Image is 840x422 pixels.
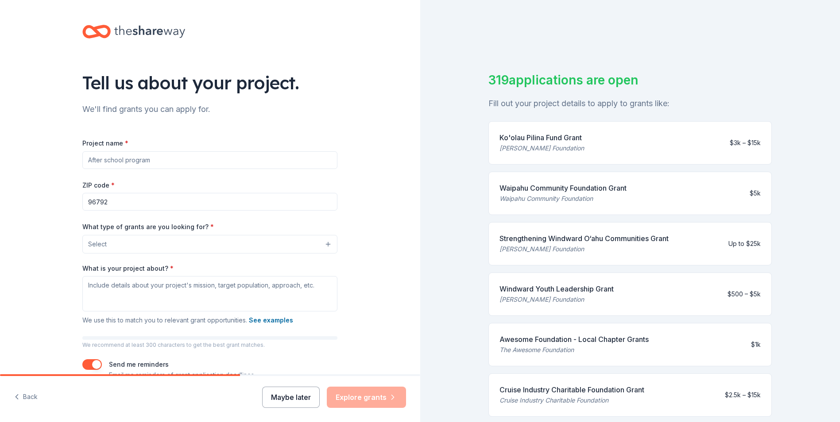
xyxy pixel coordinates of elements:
[499,284,614,294] div: Windward Youth Leadership Grant
[82,139,128,148] label: Project name
[14,388,38,407] button: Back
[499,384,644,395] div: Cruise Industry Charitable Foundation Grant
[88,239,107,249] span: Select
[82,235,337,253] button: Select
[499,244,669,254] div: [PERSON_NAME] Foundation
[82,102,337,116] div: We'll find grants you can apply for.
[499,395,644,406] div: Cruise Industry Charitable Foundation
[82,341,337,349] p: We recommend at least 300 characters to get the best grant matches.
[751,339,761,350] div: $1k
[249,315,293,326] button: See examples
[82,316,293,324] span: We use this to match you to relevant grant opportunities.
[499,183,627,193] div: Waipahu Community Foundation Grant
[499,345,649,355] div: The Awesome Foundation
[82,181,115,190] label: ZIP code
[499,143,584,153] div: [PERSON_NAME] Foundation
[730,138,761,148] div: $3k – $15k
[499,233,669,244] div: Strengthening Windward O‘ahu Communities Grant
[499,193,627,204] div: Waipahu Community Foundation
[262,387,320,408] button: Maybe later
[82,151,337,169] input: After school program
[499,132,584,143] div: Ko'olau Pilina Fund Grant
[728,289,761,299] div: $500 – $5k
[82,70,337,95] div: Tell us about your project.
[82,264,174,273] label: What is your project about?
[499,294,614,305] div: [PERSON_NAME] Foundation
[725,390,761,400] div: $2.5k – $15k
[750,188,761,199] div: $5k
[728,238,761,249] div: Up to $25k
[499,334,649,345] div: Awesome Foundation - Local Chapter Grants
[109,370,254,380] p: Email me reminders of grant application deadlines
[488,71,772,89] div: 319 applications are open
[109,361,169,368] label: Send me reminders
[82,193,337,211] input: 12345 (U.S. only)
[82,223,214,231] label: What type of grants are you looking for?
[488,96,772,111] div: Fill out your project details to apply to grants like:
